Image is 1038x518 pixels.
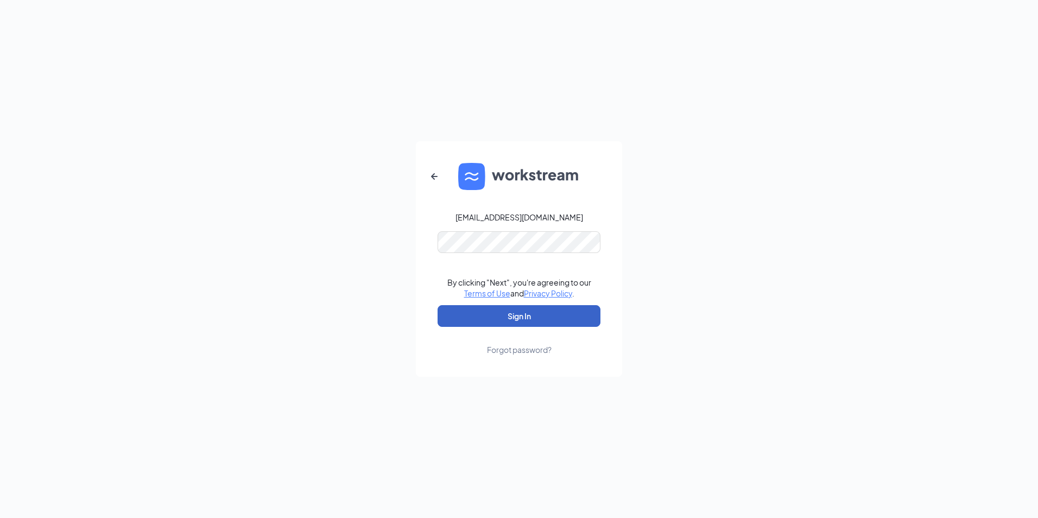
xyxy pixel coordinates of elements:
[487,344,552,355] div: Forgot password?
[447,277,591,299] div: By clicking "Next", you're agreeing to our and .
[438,305,600,327] button: Sign In
[428,170,441,183] svg: ArrowLeftNew
[455,212,583,223] div: [EMAIL_ADDRESS][DOMAIN_NAME]
[421,163,447,189] button: ArrowLeftNew
[524,288,572,298] a: Privacy Policy
[464,288,510,298] a: Terms of Use
[487,327,552,355] a: Forgot password?
[458,163,580,190] img: WS logo and Workstream text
